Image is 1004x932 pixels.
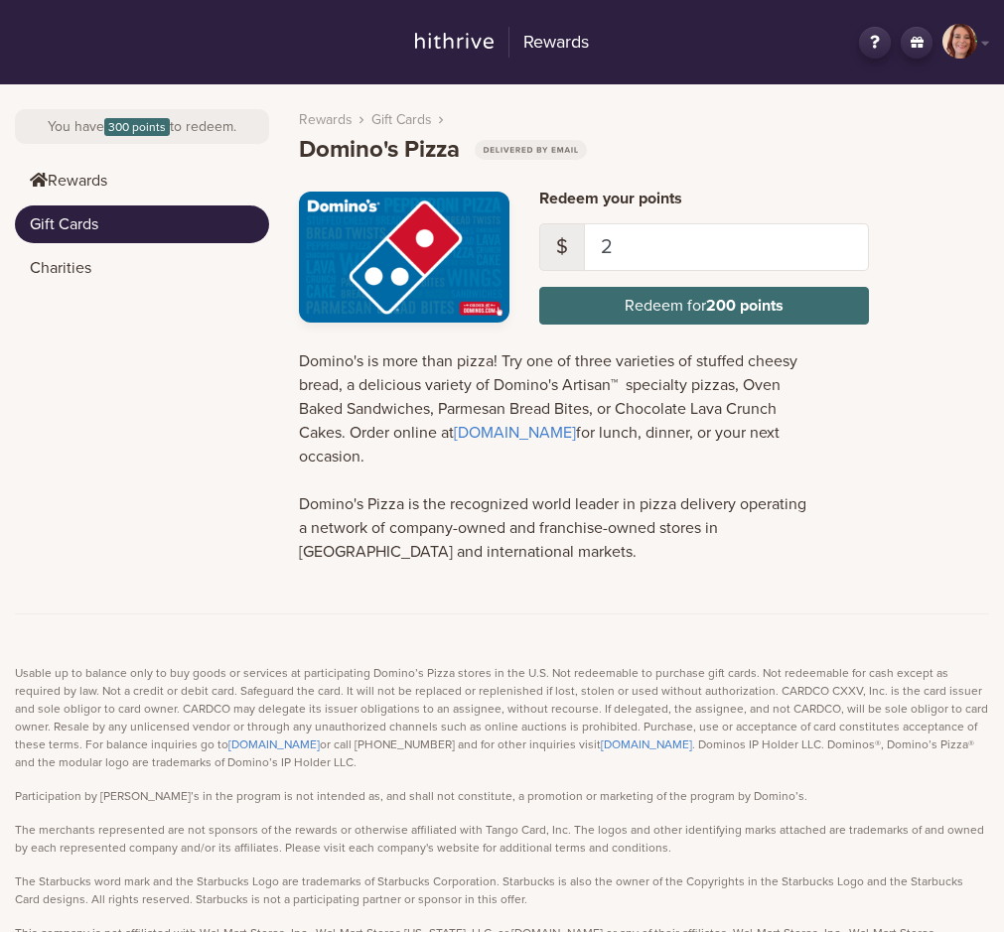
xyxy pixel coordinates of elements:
[403,24,602,62] a: Rewards
[228,737,320,751] a: [DOMAIN_NAME]
[299,349,809,564] p: Domino's is more than pizza! Try one of three varieties of stuffed cheesy bread, a delicious vari...
[475,140,587,160] img: egiftcard-badge.75f7f56c.svg
[539,190,870,208] h4: Redeem your points
[15,249,269,287] a: Charities
[15,205,269,243] a: Gift Cards
[45,14,85,32] span: Help
[539,287,870,325] button: Redeem for200 points
[299,136,587,165] h1: Domino's Pizza
[454,423,576,443] a: [DOMAIN_NAME]
[15,821,989,857] p: The merchants represented are not sponsors of the rewards or otherwise affiliated with Tango Card...
[15,109,269,144] div: You have to redeem.
[15,162,269,200] a: Rewards
[415,33,494,49] img: hithrive-logo.9746416d.svg
[299,109,353,130] a: Rewards
[371,109,432,130] a: Gift Cards
[601,737,692,751] a: [DOMAIN_NAME]
[15,664,989,771] p: Usable up to balance only to buy goods or services at participating Domino’s Pizza stores in the ...
[104,118,170,136] span: 300 points
[508,27,589,59] h2: Rewards
[15,787,989,805] p: Participation by [PERSON_NAME]’s in the program is not intended as, and shall not constitute, a p...
[539,223,585,271] span: $
[15,872,989,908] p: The Starbucks word mark and the Starbucks Logo are trademarks of Starbucks Corporation. Starbucks...
[706,296,784,316] strong: 200 points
